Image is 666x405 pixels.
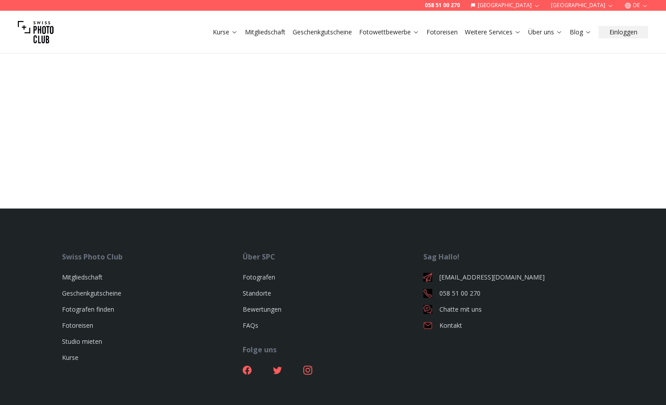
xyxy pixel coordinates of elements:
[62,305,114,313] a: Fotografen finden
[423,305,604,314] a: Chatte mit uns
[423,273,604,282] a: [EMAIL_ADDRESS][DOMAIN_NAME]
[62,273,103,281] a: Mitgliedschaft
[528,28,563,37] a: Über uns
[243,251,423,262] div: Über SPC
[289,26,356,38] button: Geschenkgutscheine
[599,26,648,38] button: Einloggen
[566,26,595,38] button: Blog
[62,353,79,362] a: Kurse
[18,14,54,50] img: Swiss photo club
[209,26,241,38] button: Kurse
[62,289,121,297] a: Geschenkgutscheine
[525,26,566,38] button: Über uns
[423,289,604,298] a: 058 51 00 270
[243,273,275,281] a: Fotografen
[62,321,93,330] a: Fotoreisen
[425,2,460,9] a: 058 51 00 270
[62,337,102,346] a: Studio mieten
[423,26,461,38] button: Fotoreisen
[241,26,289,38] button: Mitgliedschaft
[243,344,423,355] div: Folge uns
[245,28,285,37] a: Mitgliedschaft
[426,28,458,37] a: Fotoreisen
[356,26,423,38] button: Fotowettbewerbe
[243,321,258,330] a: FAQs
[293,28,352,37] a: Geschenkgutscheine
[213,28,238,37] a: Kurse
[423,251,604,262] div: Sag Hallo!
[359,28,419,37] a: Fotowettbewerbe
[570,28,592,37] a: Blog
[243,305,281,313] a: Bewertungen
[465,28,521,37] a: Weitere Services
[423,321,604,330] a: Kontakt
[62,251,243,262] div: Swiss Photo Club
[461,26,525,38] button: Weitere Services
[243,289,271,297] a: Standorte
